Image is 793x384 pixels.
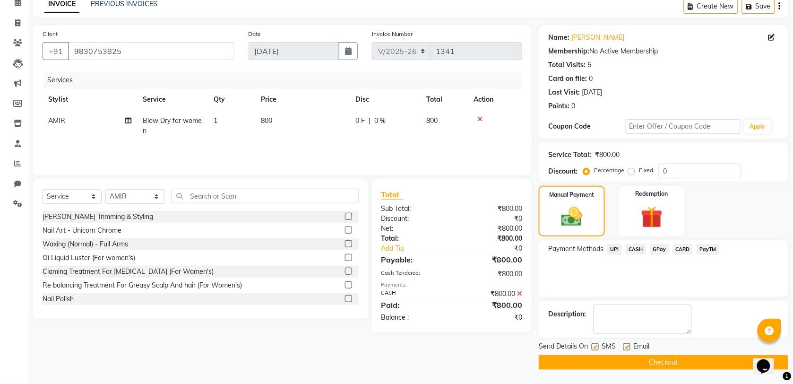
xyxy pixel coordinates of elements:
[452,254,529,265] div: ₹800.00
[48,116,65,125] span: AMIR
[549,191,595,199] label: Manual Payment
[452,234,529,244] div: ₹800.00
[208,89,255,110] th: Qty
[626,244,646,255] span: CASH
[548,60,586,70] div: Total Visits:
[548,33,569,43] div: Name:
[650,244,669,255] span: GPay
[43,212,153,222] div: [PERSON_NAME] Trimming & Styling
[548,166,578,176] div: Discount:
[636,190,668,198] label: Redemption
[374,299,452,311] div: Paid:
[548,87,580,97] div: Last Visit:
[697,244,719,255] span: PayTM
[426,116,438,125] span: 800
[452,204,529,214] div: ₹800.00
[350,89,421,110] th: Disc
[172,189,359,203] input: Search or Scan
[43,89,137,110] th: Stylist
[539,341,588,353] span: Send Details On
[634,204,670,231] img: _gift.svg
[753,346,784,375] iframe: chat widget
[548,122,625,131] div: Coupon Code
[43,280,242,290] div: Re balancing Treatment For Greasy Scalp And hair (For Women's)
[214,116,217,125] span: 1
[43,253,135,263] div: Oi Liquid Luster (For women's)
[374,116,386,126] span: 0 %
[143,116,202,135] span: Blow Dry for women
[452,289,529,299] div: ₹800.00
[548,244,603,254] span: Payment Methods
[421,89,468,110] th: Total
[555,205,589,229] img: _cash.svg
[381,281,523,289] div: Payments
[374,289,452,299] div: CASH
[43,30,58,38] label: Client
[369,116,371,126] span: |
[587,60,591,70] div: 5
[249,30,261,38] label: Date
[744,120,771,134] button: Apply
[43,42,69,60] button: +91
[137,89,208,110] th: Service
[452,269,529,279] div: ₹800.00
[548,309,586,319] div: Description:
[673,244,693,255] span: CARD
[43,294,74,304] div: Nail Polish
[452,299,529,311] div: ₹800.00
[602,341,616,353] span: SMS
[639,166,653,175] label: Fixed
[548,74,587,84] div: Card on file:
[261,116,272,125] span: 800
[582,87,602,97] div: [DATE]
[372,30,413,38] label: Invoice Number
[633,341,649,353] span: Email
[548,46,779,56] div: No Active Membership
[452,214,529,224] div: ₹0
[374,214,452,224] div: Discount:
[374,269,452,279] div: Cash Tendered:
[43,71,529,89] div: Services
[625,119,741,134] input: Enter Offer / Coupon Code
[571,101,575,111] div: 0
[465,244,529,253] div: ₹0
[374,244,465,253] a: Add Tip
[595,150,620,160] div: ₹800.00
[255,89,350,110] th: Price
[468,89,522,110] th: Action
[548,101,569,111] div: Points:
[374,224,452,234] div: Net:
[548,150,591,160] div: Service Total:
[607,244,622,255] span: UPI
[452,313,529,323] div: ₹0
[374,313,452,323] div: Balance :
[571,33,624,43] a: [PERSON_NAME]
[589,74,593,84] div: 0
[355,116,365,126] span: 0 F
[594,166,624,175] label: Percentage
[452,224,529,234] div: ₹800.00
[374,204,452,214] div: Sub Total:
[548,46,589,56] div: Membership:
[381,190,403,200] span: Total
[43,226,121,236] div: Nail Art - Unicorn Chrome
[43,239,128,249] div: Waxing (Normal) - Full Arms
[43,267,214,277] div: Claming Treatment For [MEDICAL_DATA] (For Women's)
[539,355,788,370] button: Checkout
[68,42,234,60] input: Search by Name/Mobile/Email/Code
[374,254,452,265] div: Payable:
[374,234,452,244] div: Total:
